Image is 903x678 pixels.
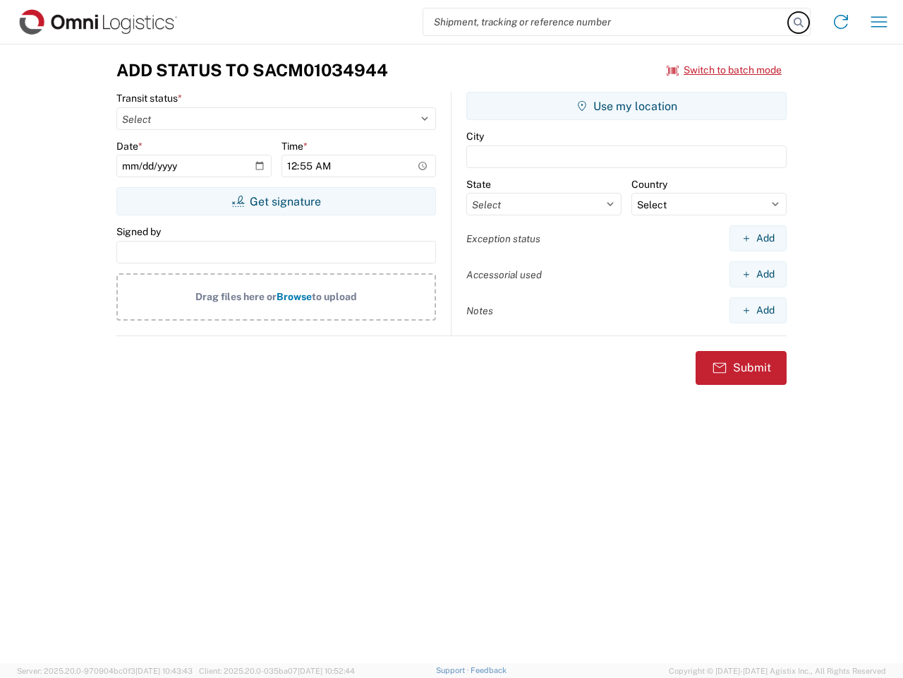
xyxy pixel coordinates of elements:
[466,178,491,191] label: State
[116,225,161,238] label: Signed by
[195,291,277,302] span: Drag files here or
[466,92,787,120] button: Use my location
[277,291,312,302] span: Browse
[312,291,357,302] span: to upload
[631,178,667,191] label: Country
[729,297,787,323] button: Add
[466,304,493,317] label: Notes
[135,667,193,675] span: [DATE] 10:43:43
[281,140,308,153] label: Time
[696,351,787,385] button: Submit
[669,665,886,677] span: Copyright © [DATE]-[DATE] Agistix Inc., All Rights Reserved
[466,130,484,143] label: City
[298,667,355,675] span: [DATE] 10:52:44
[729,261,787,287] button: Add
[729,225,787,251] button: Add
[471,666,507,674] a: Feedback
[116,187,436,215] button: Get signature
[466,232,540,245] label: Exception status
[436,666,471,674] a: Support
[199,667,355,675] span: Client: 2025.20.0-035ba07
[423,8,789,35] input: Shipment, tracking or reference number
[116,60,388,81] h3: Add Status to SACM01034944
[667,59,782,82] button: Switch to batch mode
[116,92,182,105] label: Transit status
[116,140,143,153] label: Date
[466,268,542,281] label: Accessorial used
[17,667,193,675] span: Server: 2025.20.0-970904bc0f3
